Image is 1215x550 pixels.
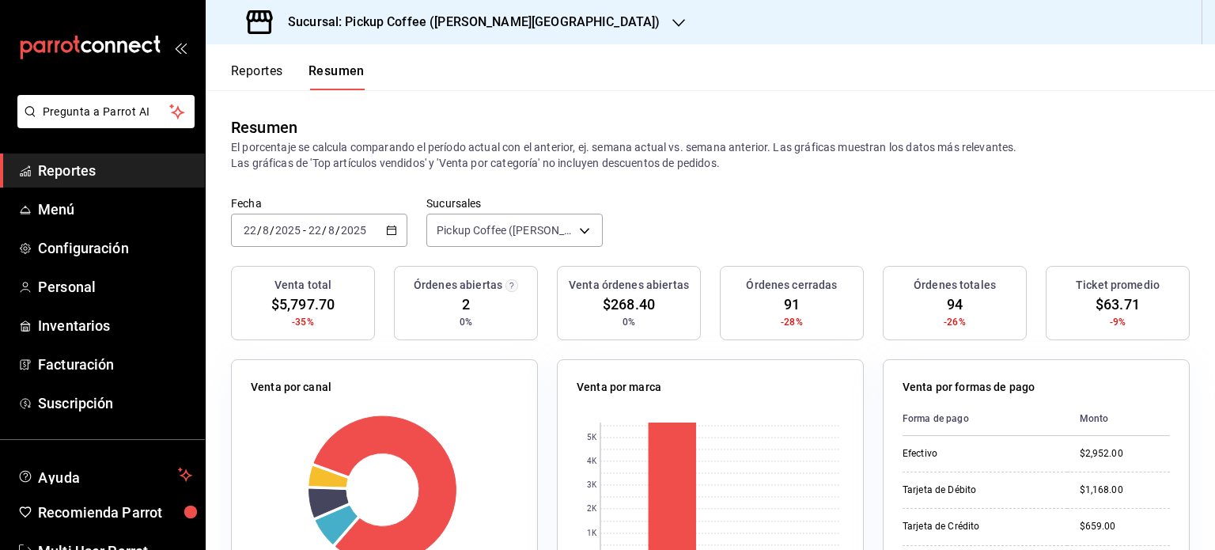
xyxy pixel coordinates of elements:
[38,276,192,298] span: Personal
[327,224,335,237] input: --
[903,402,1067,436] th: Forma de pago
[231,63,365,90] div: navigation tabs
[903,520,1054,533] div: Tarjeta de Crédito
[292,315,314,329] span: -35%
[1076,277,1160,294] h3: Ticket promedio
[38,315,192,336] span: Inventarios
[308,224,322,237] input: --
[426,198,603,209] label: Sucursales
[251,379,331,396] p: Venta por canal
[231,116,297,139] div: Resumen
[947,294,963,315] span: 94
[1080,447,1170,461] div: $2,952.00
[274,224,301,237] input: ----
[38,502,192,523] span: Recomienda Parrot
[1080,484,1170,497] div: $1,168.00
[38,393,192,414] span: Suscripción
[38,160,192,181] span: Reportes
[243,224,257,237] input: --
[784,294,800,315] span: 91
[914,277,996,294] h3: Órdenes totales
[271,294,335,315] span: $5,797.70
[257,224,262,237] span: /
[340,224,367,237] input: ----
[174,41,187,54] button: open_drawer_menu
[944,315,966,329] span: -26%
[587,529,597,538] text: 1K
[414,277,502,294] h3: Órdenes abiertas
[587,434,597,442] text: 5K
[303,224,306,237] span: -
[43,104,170,120] span: Pregunta a Parrot AI
[587,505,597,514] text: 2K
[231,139,1190,171] p: El porcentaje se calcula comparando el período actual con el anterior, ej. semana actual vs. sema...
[903,447,1054,461] div: Efectivo
[460,315,472,329] span: 0%
[746,277,837,294] h3: Órdenes cerradas
[569,277,689,294] h3: Venta órdenes abiertas
[462,294,470,315] span: 2
[262,224,270,237] input: --
[38,354,192,375] span: Facturación
[1110,315,1126,329] span: -9%
[38,199,192,220] span: Menú
[274,277,331,294] h3: Venta total
[231,198,407,209] label: Fecha
[322,224,327,237] span: /
[275,13,660,32] h3: Sucursal: Pickup Coffee ([PERSON_NAME][GEOGRAPHIC_DATA])
[903,484,1054,497] div: Tarjeta de Débito
[335,224,340,237] span: /
[623,315,635,329] span: 0%
[587,481,597,490] text: 3K
[603,294,655,315] span: $268.40
[781,315,803,329] span: -28%
[587,457,597,466] text: 4K
[437,222,573,238] span: Pickup Coffee ([PERSON_NAME][GEOGRAPHIC_DATA])
[1096,294,1140,315] span: $63.71
[38,237,192,259] span: Configuración
[903,379,1035,396] p: Venta por formas de pago
[270,224,274,237] span: /
[231,63,283,90] button: Reportes
[308,63,365,90] button: Resumen
[577,379,661,396] p: Venta por marca
[1080,520,1170,533] div: $659.00
[11,115,195,131] a: Pregunta a Parrot AI
[38,465,172,484] span: Ayuda
[17,95,195,128] button: Pregunta a Parrot AI
[1067,402,1170,436] th: Monto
